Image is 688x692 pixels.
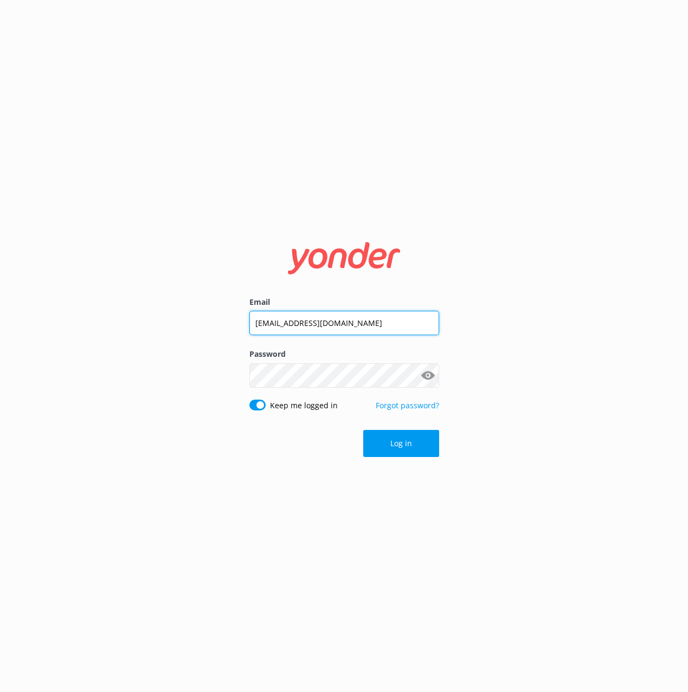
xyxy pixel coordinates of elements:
input: user@emailaddress.com [249,311,439,335]
label: Email [249,296,439,308]
button: Log in [363,430,439,457]
label: Password [249,348,439,360]
label: Keep me logged in [270,400,338,412]
a: Forgot password? [376,400,439,410]
button: Show password [417,364,439,386]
